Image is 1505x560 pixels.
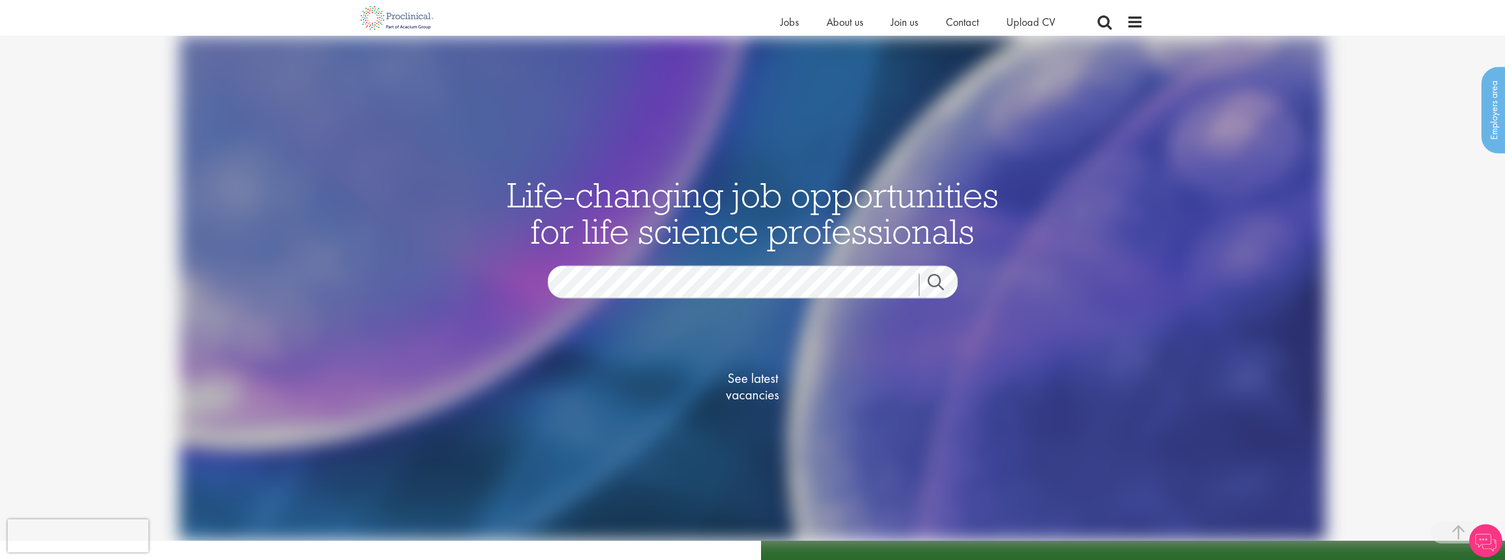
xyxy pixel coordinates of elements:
[179,36,1326,541] img: candidate home
[946,15,979,29] a: Contact
[507,172,999,252] span: Life-changing job opportunities for life science professionals
[891,15,918,29] a: Join us
[919,273,966,295] a: Job search submit button
[1006,15,1055,29] a: Upload CV
[698,370,808,403] span: See latest vacancies
[780,15,799,29] a: Jobs
[698,326,808,447] a: See latestvacancies
[1469,524,1502,557] img: Chatbot
[826,15,863,29] a: About us
[8,519,148,552] iframe: reCAPTCHA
